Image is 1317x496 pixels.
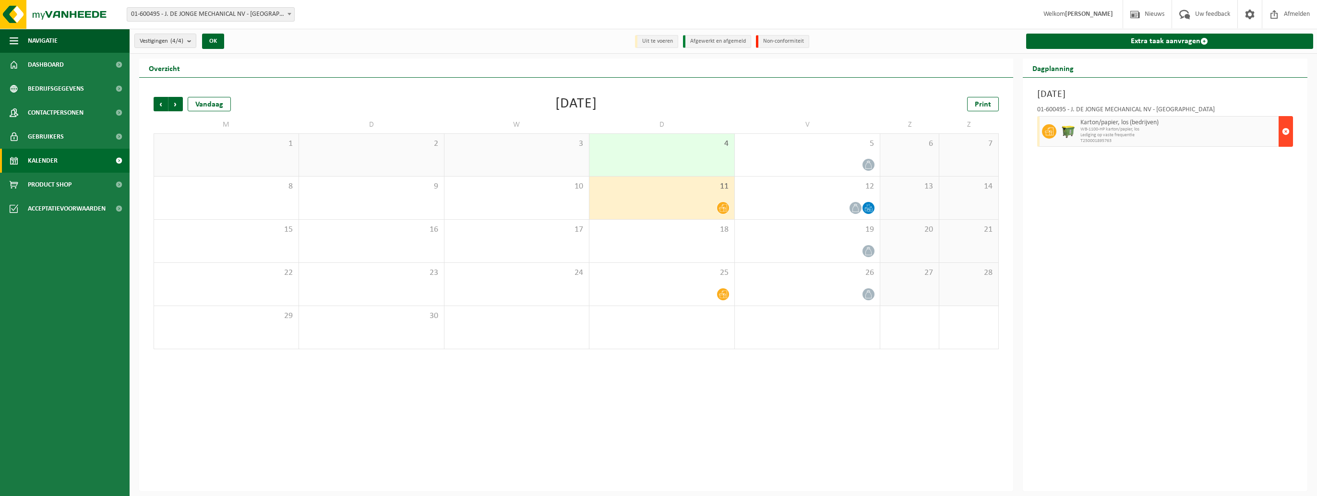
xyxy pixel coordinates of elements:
li: Uit te voeren [635,35,678,48]
span: Dashboard [28,53,64,77]
span: 12 [740,181,875,192]
span: Navigatie [28,29,58,53]
span: 13 [885,181,934,192]
span: Product Shop [28,173,72,197]
td: M [154,116,299,133]
span: 18 [594,224,730,235]
span: 17 [449,224,585,235]
h2: Dagplanning [1023,59,1083,77]
span: 5 [740,139,875,149]
td: D [299,116,444,133]
a: Print [967,97,999,111]
span: 3 [449,139,585,149]
count: (4/4) [170,38,183,44]
span: Kalender [28,149,58,173]
span: Vorige [154,97,168,111]
span: 30 [304,311,439,321]
td: Z [939,116,998,133]
span: 23 [304,268,439,278]
button: Vestigingen(4/4) [134,34,196,48]
td: V [735,116,880,133]
span: 26 [740,268,875,278]
div: 01-600495 - J. DE JONGE MECHANICAL NV - [GEOGRAPHIC_DATA] [1037,106,1293,116]
a: Extra taak aanvragen [1026,34,1314,49]
span: 25 [594,268,730,278]
span: Vestigingen [140,34,183,48]
span: 01-600495 - J. DE JONGE MECHANICAL NV - ANTWERPEN [127,7,295,22]
div: [DATE] [555,97,597,111]
td: W [444,116,590,133]
span: 1 [159,139,294,149]
div: Vandaag [188,97,231,111]
span: Print [975,101,991,108]
span: 2 [304,139,439,149]
span: Bedrijfsgegevens [28,77,84,101]
span: Contactpersonen [28,101,84,125]
li: Non-conformiteit [756,35,809,48]
span: Acceptatievoorwaarden [28,197,106,221]
h2: Overzicht [139,59,190,77]
span: Lediging op vaste frequentie [1080,132,1277,138]
span: 10 [449,181,585,192]
span: 20 [885,224,934,235]
span: 11 [594,181,730,192]
li: Afgewerkt en afgemeld [683,35,751,48]
span: 24 [449,268,585,278]
span: 16 [304,224,439,235]
span: 8 [159,181,294,192]
span: 22 [159,268,294,278]
span: 7 [944,139,993,149]
span: 19 [740,224,875,235]
span: 21 [944,224,993,235]
span: T250001895763 [1080,138,1277,144]
span: 27 [885,268,934,278]
td: Z [880,116,939,133]
img: WB-1100-HPE-GN-51 [1061,124,1076,139]
button: OK [202,34,224,49]
span: Gebruikers [28,125,64,149]
span: Karton/papier, los (bedrijven) [1080,119,1277,127]
span: WB-1100-HP karton/papier, los [1080,127,1277,132]
span: 14 [944,181,993,192]
td: D [589,116,735,133]
span: 9 [304,181,439,192]
span: 4 [594,139,730,149]
span: 29 [159,311,294,321]
span: 28 [944,268,993,278]
span: Volgende [168,97,183,111]
span: 01-600495 - J. DE JONGE MECHANICAL NV - ANTWERPEN [127,8,294,21]
span: 15 [159,224,294,235]
h3: [DATE] [1037,87,1293,102]
span: 6 [885,139,934,149]
strong: [PERSON_NAME] [1065,11,1113,18]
